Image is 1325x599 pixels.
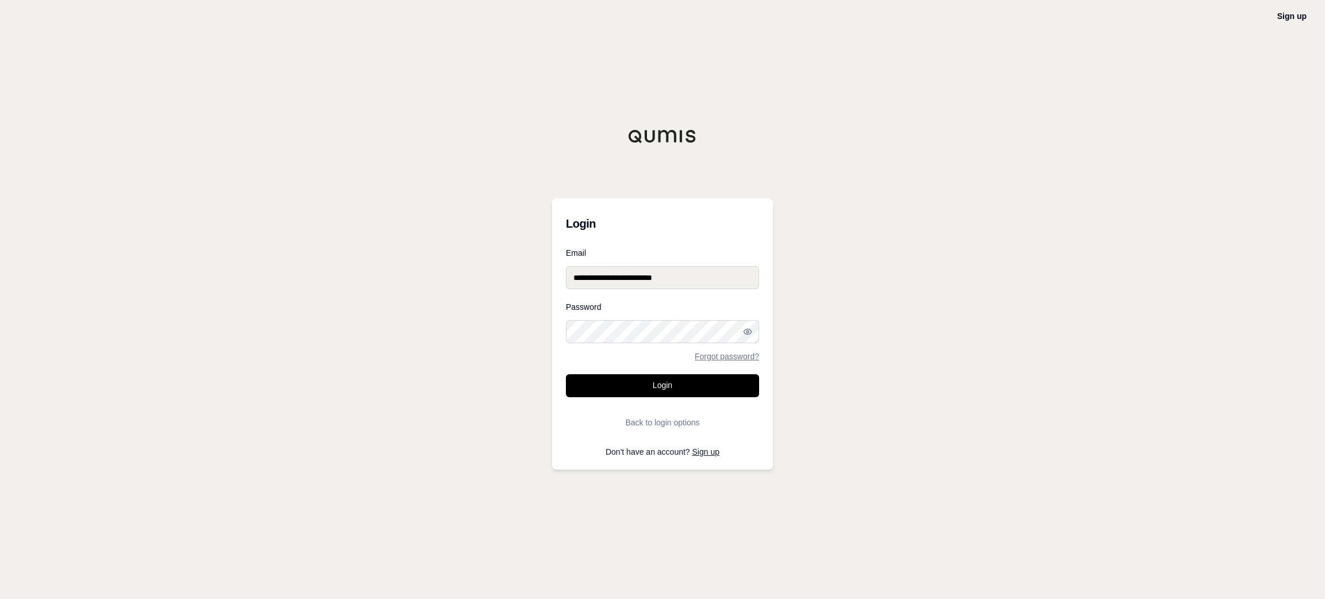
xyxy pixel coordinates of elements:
label: Password [566,303,759,311]
button: Login [566,374,759,397]
p: Don't have an account? [566,448,759,456]
a: Sign up [1277,11,1307,21]
button: Back to login options [566,411,759,434]
label: Email [566,249,759,257]
a: Forgot password? [695,352,759,360]
h3: Login [566,212,759,235]
a: Sign up [692,447,719,456]
img: Qumis [628,129,697,143]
